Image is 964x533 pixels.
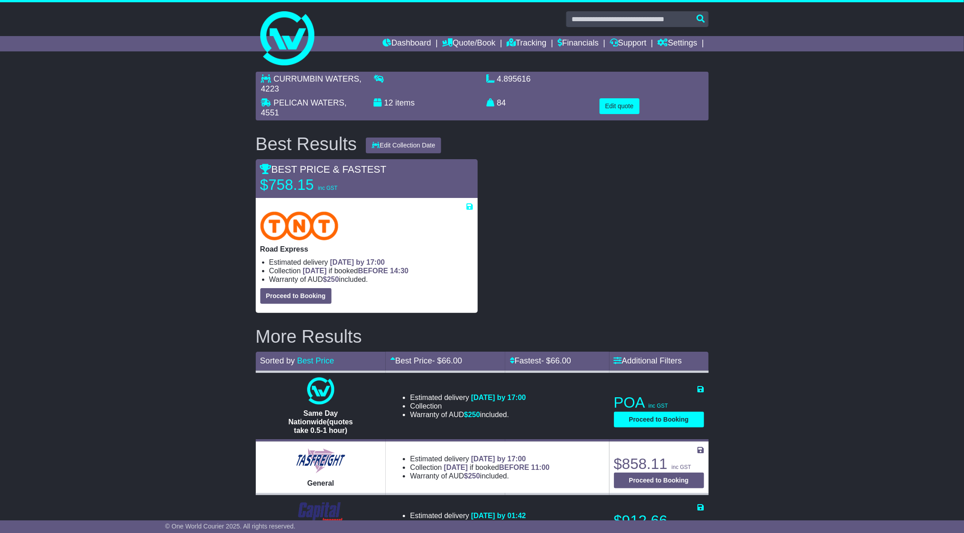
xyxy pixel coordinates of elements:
[410,455,549,463] li: Estimated delivery
[410,402,526,410] li: Collection
[432,356,462,365] span: - $
[444,464,549,471] span: if booked
[541,356,571,365] span: - $
[327,276,339,283] span: 250
[649,403,668,409] span: inc GST
[614,473,704,488] button: Proceed to Booking
[507,36,546,51] a: Tracking
[318,185,337,191] span: inc GST
[499,464,529,471] span: BEFORE
[295,447,346,474] img: Tasfreight: General
[390,356,462,365] a: Best Price- $66.00
[464,472,480,480] span: $
[274,74,360,83] span: CURRUMBIN WATERS
[260,288,332,304] button: Proceed to Booking
[261,98,347,117] span: , 4551
[256,326,709,346] h2: More Results
[510,356,571,365] a: Fastest- $66.00
[384,98,393,107] span: 12
[396,98,415,107] span: items
[614,412,704,427] button: Proceed to Booking
[269,266,473,275] li: Collection
[614,512,704,530] p: $912.66
[366,138,441,153] button: Edit Collection Date
[471,455,526,463] span: [DATE] by 17:00
[672,464,691,470] span: inc GST
[410,463,549,472] li: Collection
[260,211,339,240] img: TNT Domestic: Road Express
[260,176,373,194] p: $758.15
[303,267,408,275] span: if booked
[274,98,345,107] span: PELICAN WATERS
[269,275,473,284] li: Warranty of AUD included.
[497,98,506,107] span: 84
[410,410,526,419] li: Warranty of AUD included.
[442,36,495,51] a: Quote/Book
[165,523,295,530] span: © One World Courier 2025. All rights reserved.
[471,512,526,519] span: [DATE] by 01:42
[468,472,480,480] span: 250
[558,36,599,51] a: Financials
[261,74,362,93] span: , 4223
[294,500,347,527] img: CapitalTransport: 2 Tonne Tautliner Standard
[307,479,334,487] span: General
[468,411,480,418] span: 250
[307,377,334,404] img: One World Courier: Same Day Nationwide(quotes take 0.5-1 hour)
[551,356,571,365] span: 66.00
[444,464,468,471] span: [DATE]
[323,276,339,283] span: $
[531,464,550,471] span: 11:00
[442,356,462,365] span: 66.00
[600,98,640,114] button: Edit quote
[614,356,682,365] a: Additional Filters
[410,520,526,528] li: Collection
[251,134,362,154] div: Best Results
[383,36,431,51] a: Dashboard
[303,267,327,275] span: [DATE]
[390,267,409,275] span: 14:30
[269,258,473,266] li: Estimated delivery
[330,258,385,266] span: [DATE] by 17:00
[658,36,697,51] a: Settings
[410,393,526,402] li: Estimated delivery
[610,36,646,51] a: Support
[497,74,531,83] span: 4.895616
[288,409,353,434] span: Same Day Nationwide(quotes take 0.5-1 hour)
[297,356,334,365] a: Best Price
[614,394,704,412] p: POA
[260,356,295,365] span: Sorted by
[471,394,526,401] span: [DATE] by 17:00
[410,511,526,520] li: Estimated delivery
[260,245,473,253] p: Road Express
[464,411,480,418] span: $
[260,164,387,175] span: BEST PRICE & FASTEST
[410,472,549,480] li: Warranty of AUD included.
[358,267,388,275] span: BEFORE
[614,455,704,473] p: $858.11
